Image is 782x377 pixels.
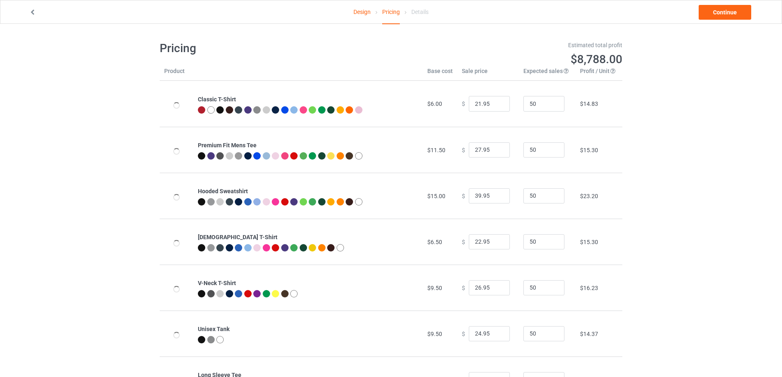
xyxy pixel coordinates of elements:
span: $9.50 [427,285,442,291]
span: $15.30 [580,147,598,153]
b: Unisex Tank [198,326,229,332]
span: $ [462,238,465,245]
th: Sale price [457,67,519,81]
span: $16.23 [580,285,598,291]
span: $14.37 [580,331,598,337]
div: Estimated total profit [397,41,623,49]
span: $ [462,146,465,153]
span: $ [462,192,465,199]
span: $6.50 [427,239,442,245]
span: $9.50 [427,331,442,337]
div: Details [411,0,429,23]
img: heather_texture.png [235,152,242,160]
span: $ [462,284,465,291]
b: Classic T-Shirt [198,96,236,103]
span: $11.50 [427,147,445,153]
th: Product [160,67,193,81]
th: Expected sales [519,67,576,81]
a: Design [353,0,371,23]
span: $15.30 [580,239,598,245]
th: Profit / Unit [576,67,622,81]
span: $8,788.00 [571,53,622,66]
b: [DEMOGRAPHIC_DATA] T-Shirt [198,234,277,240]
span: $14.83 [580,101,598,107]
span: $ [462,101,465,107]
span: $ [462,330,465,337]
b: Premium Fit Mens Tee [198,142,257,149]
b: Hooded Sweatshirt [198,188,248,194]
a: Continue [699,5,751,20]
img: heather_texture.png [253,106,261,114]
img: heather_texture.png [207,336,215,343]
span: $23.20 [580,193,598,199]
b: V-Neck T-Shirt [198,280,236,286]
div: Pricing [382,0,400,24]
th: Base cost [423,67,457,81]
h1: Pricing [160,41,385,56]
span: $6.00 [427,101,442,107]
span: $15.00 [427,193,445,199]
